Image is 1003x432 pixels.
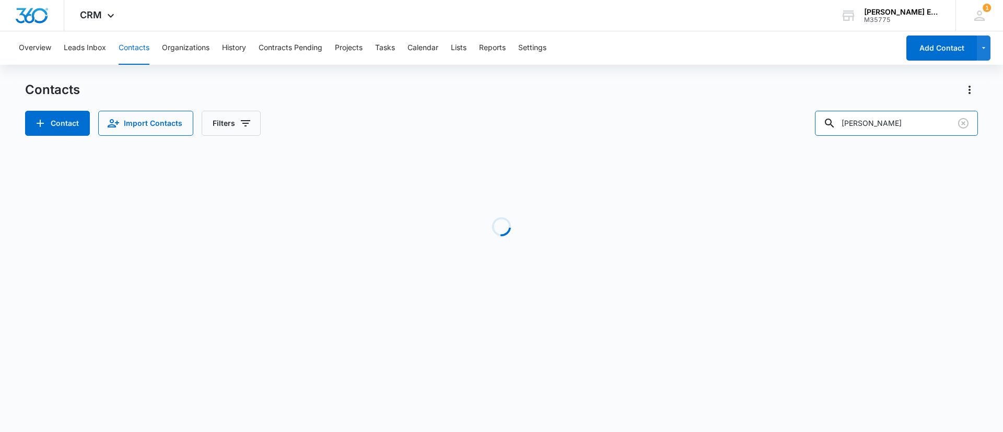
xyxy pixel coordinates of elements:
[25,111,90,136] button: Add Contact
[864,16,940,24] div: account id
[162,31,209,65] button: Organizations
[259,31,322,65] button: Contracts Pending
[983,4,991,12] span: 1
[19,31,51,65] button: Overview
[961,81,978,98] button: Actions
[64,31,106,65] button: Leads Inbox
[80,9,102,20] span: CRM
[335,31,363,65] button: Projects
[518,31,546,65] button: Settings
[815,111,978,136] input: Search Contacts
[119,31,149,65] button: Contacts
[906,36,977,61] button: Add Contact
[451,31,466,65] button: Lists
[864,8,940,16] div: account name
[222,31,246,65] button: History
[479,31,506,65] button: Reports
[407,31,438,65] button: Calendar
[955,115,972,132] button: Clear
[202,111,261,136] button: Filters
[983,4,991,12] div: notifications count
[98,111,193,136] button: Import Contacts
[25,82,80,98] h1: Contacts
[375,31,395,65] button: Tasks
